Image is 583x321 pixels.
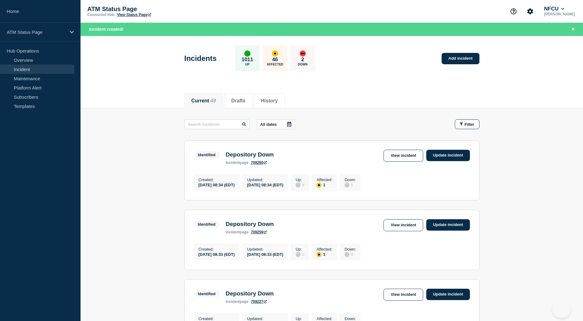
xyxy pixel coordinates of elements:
[317,183,321,188] div: affected
[226,151,274,158] h3: Depository Down
[426,150,470,161] a: Update incident
[345,177,356,182] p: Down :
[384,150,423,162] a: View incident
[345,252,356,257] div: 0
[345,316,356,321] p: Down :
[317,182,332,188] div: 1
[226,160,240,165] span: incident
[194,221,220,228] span: Identified
[301,57,304,63] p: 2
[272,50,278,57] div: affected
[345,247,356,252] p: Down :
[296,252,304,257] div: 0
[442,53,479,64] a: Add incident
[226,290,274,297] h3: Depository Down
[245,63,250,66] p: Up
[345,183,349,188] div: disabled
[569,26,577,33] button: Close banner
[296,247,304,252] p: Up :
[89,27,124,32] span: Incident created!
[87,13,115,17] p: Connected Hub
[247,316,283,321] p: Updated :
[317,177,332,182] p: Affected :
[242,57,253,63] p: 1011
[247,252,283,257] div: [DATE] 08:33 (EDT)
[194,151,220,158] span: Identified
[296,183,301,188] div: disabled
[465,122,475,127] span: Filter
[244,50,250,57] div: up
[226,160,248,165] p: page
[455,119,479,129] button: Filter
[384,219,423,231] a: View incident
[298,63,308,66] p: Down
[317,252,332,257] div: 1
[117,13,151,17] a: View Status Page
[251,230,267,234] a: 709259
[296,252,301,257] div: disabled
[384,289,423,301] a: View incident
[317,247,332,252] p: Affected :
[260,122,277,127] p: All dates
[426,289,470,300] a: Update incident
[543,12,576,16] p: [PERSON_NAME]
[247,177,283,182] p: Updated :
[7,30,66,35] p: ATM Status Page
[267,63,283,66] p: Affected
[251,299,267,304] a: 709227
[247,247,283,252] p: Updated :
[191,98,216,104] button: Current 49
[226,299,248,304] p: page
[317,252,321,257] div: affected
[543,6,565,12] button: NFCU
[199,182,235,187] div: [DATE] 08:34 (EDT)
[296,316,304,321] p: Up :
[194,290,220,297] span: Identified
[199,177,235,182] p: Created :
[345,182,356,188] div: 0
[272,57,278,63] p: 46
[231,98,246,104] button: Drafts
[184,54,217,63] h1: Incidents
[524,5,537,18] button: Account settings
[87,6,210,13] p: ATM Status Page
[199,252,235,257] div: [DATE] 08:33 (EDT)
[199,247,235,252] p: Created :
[296,177,304,182] p: Up :
[317,316,332,321] p: Affected :
[426,219,470,231] a: Update incident
[261,98,278,104] button: History
[507,5,520,18] button: Support
[300,50,306,57] div: down
[211,98,216,103] span: 49
[184,119,250,129] input: Search incidents
[296,182,304,188] div: 0
[247,182,283,187] div: [DATE] 08:34 (EDT)
[226,230,248,234] p: page
[226,221,274,228] h3: Depository Down
[345,252,349,257] div: disabled
[226,230,240,234] span: incident
[257,119,295,129] button: All dates
[552,300,571,318] iframe: Help Scout Beacon - Open
[199,316,235,321] p: Created :
[251,160,267,165] a: 709260
[226,299,240,304] span: incident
